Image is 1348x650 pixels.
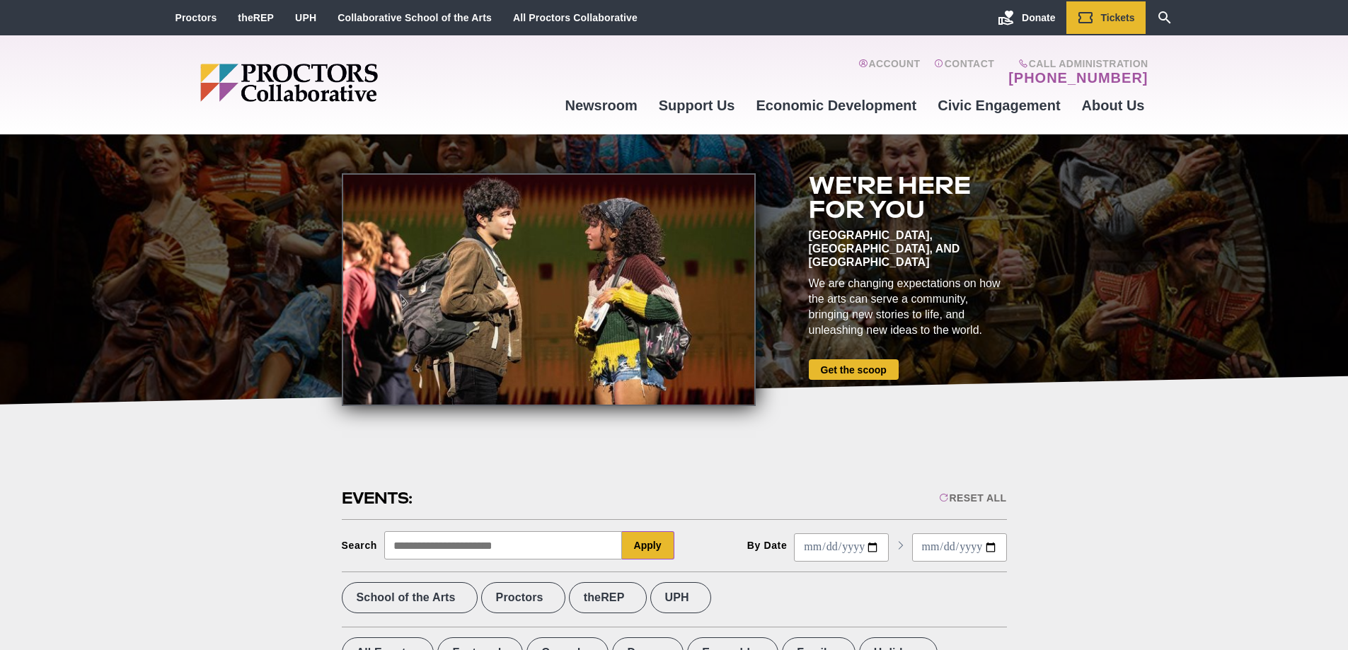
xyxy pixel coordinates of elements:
label: UPH [650,582,711,613]
span: Donate [1022,12,1055,23]
button: Apply [622,531,674,559]
img: Proctors logo [200,64,487,102]
div: By Date [747,540,788,551]
a: About Us [1071,86,1156,124]
div: [GEOGRAPHIC_DATA], [GEOGRAPHIC_DATA], and [GEOGRAPHIC_DATA] [809,228,1007,269]
label: School of the Arts [342,582,478,613]
span: Tickets [1101,12,1135,23]
a: Economic Development [746,86,928,124]
a: [PHONE_NUMBER] [1008,69,1148,86]
h2: We're here for you [809,173,1007,221]
a: Tickets [1066,1,1146,34]
a: Search [1146,1,1184,34]
a: Civic Engagement [927,86,1071,124]
a: Newsroom [554,86,647,124]
a: Get the scoop [809,359,899,380]
a: Proctors [175,12,217,23]
div: Reset All [939,492,1006,504]
div: Search [342,540,378,551]
a: Collaborative School of the Arts [338,12,492,23]
a: Donate [987,1,1066,34]
a: All Proctors Collaborative [513,12,638,23]
h2: Events: [342,487,415,509]
label: theREP [569,582,647,613]
div: We are changing expectations on how the arts can serve a community, bringing new stories to life,... [809,276,1007,338]
a: Account [858,58,920,86]
a: UPH [295,12,316,23]
span: Call Administration [1004,58,1148,69]
a: Support Us [648,86,746,124]
a: Contact [934,58,994,86]
label: Proctors [481,582,565,613]
a: theREP [238,12,274,23]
